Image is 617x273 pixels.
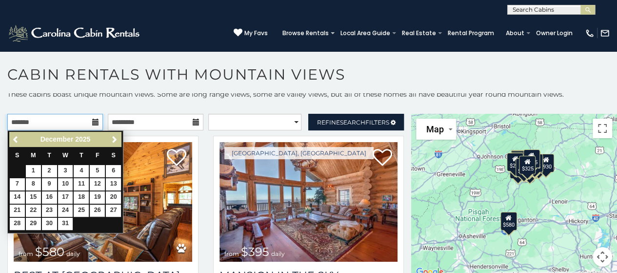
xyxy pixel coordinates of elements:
[511,149,527,168] div: $325
[96,152,100,159] span: Friday
[10,191,25,204] a: 14
[531,155,547,174] div: $695
[31,152,36,159] span: Monday
[340,119,365,126] span: Search
[278,26,334,40] a: Browse Rentals
[47,152,51,159] span: Tuesday
[112,152,116,159] span: Saturday
[42,178,57,190] a: 9
[106,205,121,217] a: 27
[10,205,25,217] a: 21
[531,26,577,40] a: Owner Login
[7,23,142,43] img: White-1-2.png
[317,119,389,126] span: Refine Filters
[58,165,73,177] a: 3
[511,150,527,168] div: $310
[90,178,105,190] a: 12
[62,152,68,159] span: Wednesday
[74,205,89,217] a: 25
[74,165,89,177] a: 4
[219,142,398,262] img: Mansion In The Sky
[90,165,105,177] a: 5
[35,245,64,259] span: $580
[42,165,57,177] a: 2
[10,178,25,190] a: 7
[510,160,526,178] div: $355
[19,250,33,257] span: from
[74,178,89,190] a: 11
[234,28,268,38] a: My Favs
[90,191,105,204] a: 19
[26,191,41,204] a: 15
[42,218,57,230] a: 30
[108,133,120,146] a: Next
[15,152,19,159] span: Sunday
[58,205,73,217] a: 24
[443,26,499,40] a: Rental Program
[58,218,73,230] a: 31
[537,154,554,172] div: $930
[372,148,392,168] a: Add to favorites
[10,218,25,230] a: 28
[75,135,90,143] span: 2025
[111,136,119,144] span: Next
[26,205,41,217] a: 22
[523,149,540,168] div: $565
[585,28,595,38] img: phone-regular-white.png
[271,250,285,257] span: daily
[519,155,536,174] div: $325
[593,247,612,267] button: Map camera controls
[26,178,41,190] a: 8
[26,165,41,177] a: 1
[90,205,105,217] a: 26
[167,148,186,168] a: Add to favorites
[58,191,73,204] a: 17
[10,133,22,146] a: Previous
[397,26,441,40] a: Real Estate
[26,218,41,230] a: 29
[66,250,80,257] span: daily
[241,245,269,259] span: $395
[521,160,538,178] div: $375
[40,135,74,143] span: December
[224,250,239,257] span: from
[308,114,404,130] a: RefineSearchFilters
[42,205,57,217] a: 23
[511,152,527,170] div: $300
[42,191,57,204] a: 16
[507,153,524,171] div: $295
[593,119,612,138] button: Toggle fullscreen view
[244,29,268,38] span: My Favs
[58,178,73,190] a: 10
[501,26,529,40] a: About
[600,28,610,38] img: mail-regular-white.png
[106,165,121,177] a: 6
[80,152,83,159] span: Thursday
[106,178,121,190] a: 13
[74,191,89,204] a: 18
[516,158,532,177] div: $375
[500,211,517,230] div: $580
[219,142,398,262] a: Mansion In The Sky from $395 daily
[426,124,443,134] span: Map
[336,26,395,40] a: Local Area Guide
[224,147,374,159] a: [GEOGRAPHIC_DATA], [GEOGRAPHIC_DATA]
[12,136,20,144] span: Previous
[106,191,121,204] a: 20
[416,119,456,140] button: Change map style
